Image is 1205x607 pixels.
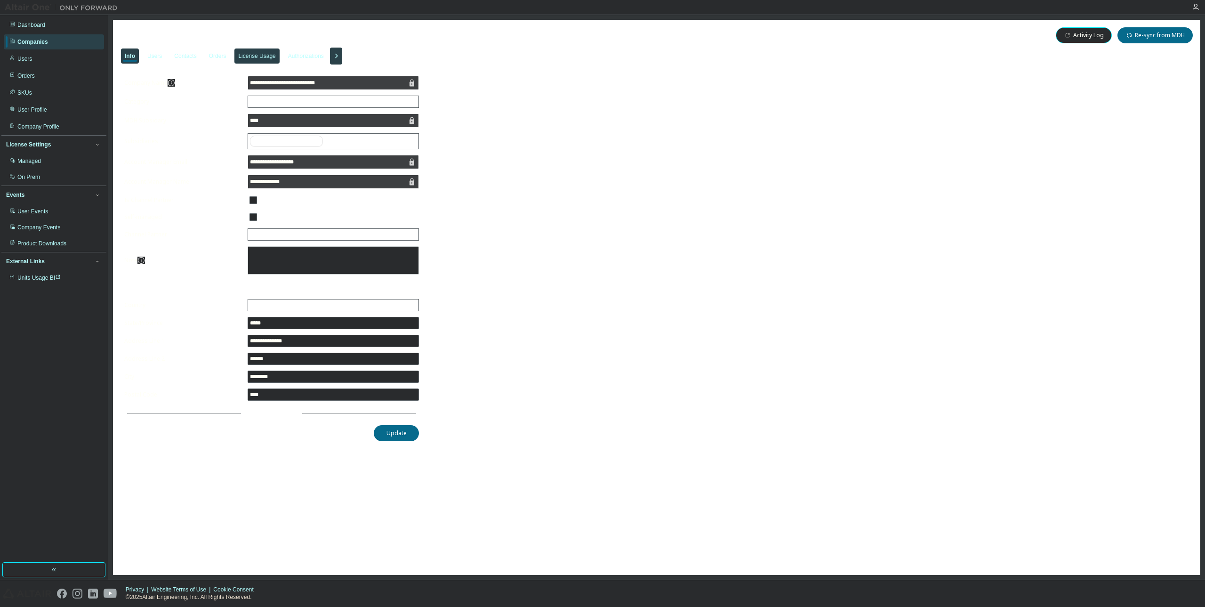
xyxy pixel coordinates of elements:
[124,319,242,327] label: State/Province
[124,391,242,398] label: Postal Code
[124,256,137,264] label: Note
[1117,27,1193,43] button: Re-sync from MDH
[17,208,48,215] div: User Events
[124,178,242,186] label: Account Manager Name
[124,158,242,166] label: Account Manager Email
[5,3,122,12] img: Altair One
[3,589,51,599] img: altair_logo.svg
[17,157,41,165] div: Managed
[104,589,117,599] img: youtube.svg
[168,79,175,87] button: information
[249,300,310,310] div: [GEOGRAPHIC_DATA]
[17,123,59,130] div: Company Profile
[124,138,242,145] label: Subsidiaries
[125,52,135,60] div: Info
[17,240,66,247] div: Product Downloads
[126,593,259,601] p: © 2025 Altair Engineering, Inc. All Rights Reserved.
[88,589,98,599] img: linkedin.svg
[248,134,418,149] div: Altair [GEOGRAPHIC_DATA]
[374,425,419,441] button: Update
[17,55,32,63] div: Users
[137,257,145,264] button: information
[213,586,259,593] div: Cookie Consent
[241,283,294,290] span: Address Details
[72,589,82,599] img: instagram.svg
[147,52,162,60] div: Users
[174,52,196,60] div: Contacts
[124,196,242,204] label: Is Channel Partner
[6,191,24,199] div: Events
[124,117,242,124] label: MDH Subsidary
[17,106,47,113] div: User Profile
[124,337,242,345] label: Address Line 1
[209,52,226,60] div: Orders
[124,373,242,380] label: City
[17,38,48,46] div: Companies
[248,299,418,311] div: [GEOGRAPHIC_DATA]
[248,229,418,240] div: <No Partner>
[17,275,61,281] span: Units Usage BI
[124,231,242,238] label: Channel Partner
[124,79,242,87] label: Company Name
[17,173,40,181] div: On Prem
[124,98,242,105] label: Category
[17,89,32,97] div: SKUs
[1056,27,1112,43] button: Activity Log
[126,586,151,593] div: Privacy
[248,96,418,107] div: Commercial
[247,410,289,416] span: More Details
[288,52,324,60] div: Authorizations
[17,21,45,29] div: Dashboard
[6,258,45,265] div: External Links
[250,231,284,238] div: <No Partner>
[124,355,242,363] label: Address Line 2
[17,72,35,80] div: Orders
[151,586,213,593] div: Website Terms of Use
[249,97,281,107] div: Commercial
[250,136,323,147] div: Altair [GEOGRAPHIC_DATA]
[238,52,275,60] div: License Usage
[124,213,242,221] label: Self-managed
[17,224,60,231] div: Company Events
[6,141,51,148] div: License Settings
[119,30,303,41] span: [PERSON_NAME] Engineering Ltd - 78480
[124,301,242,309] label: Country
[57,589,67,599] img: facebook.svg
